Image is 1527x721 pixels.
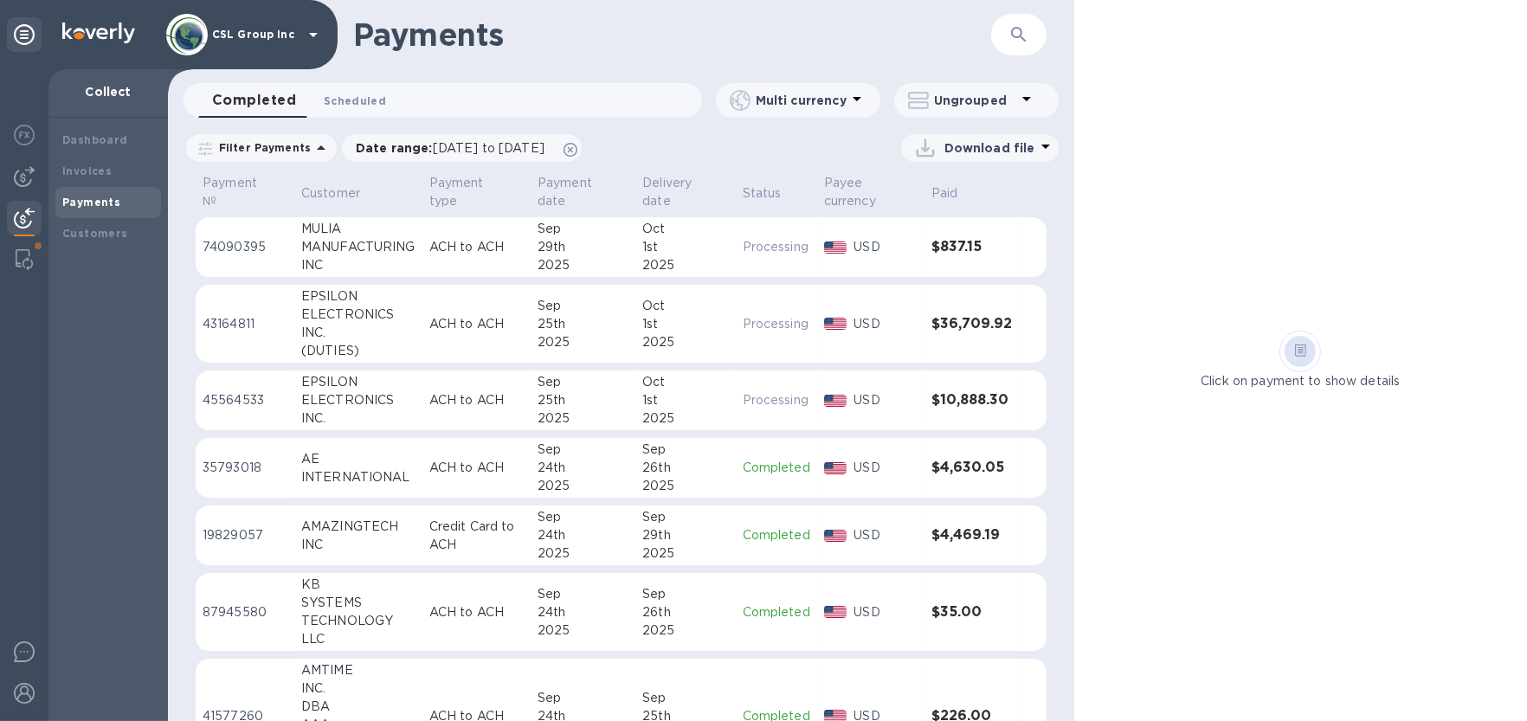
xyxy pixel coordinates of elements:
div: 2025 [538,544,628,563]
span: Scheduled [324,92,386,110]
div: AE [301,450,416,468]
b: Payments [62,196,120,209]
p: USD [854,391,917,409]
p: Download file [944,139,1035,157]
b: Invoices [62,164,112,177]
div: DBA [301,698,416,716]
div: TECHNOLOGY [301,612,416,630]
h3: $36,709.92 [931,316,1012,332]
img: Foreign exchange [14,125,35,145]
div: 25th [538,315,628,333]
p: Click on payment to show details [1201,372,1400,390]
span: Paid [931,184,981,203]
img: Logo [62,23,135,43]
span: Payment type [429,174,524,210]
div: INTERNATIONAL [301,468,416,486]
p: Date range : [356,139,553,157]
p: USD [854,459,917,477]
p: Completed [743,603,810,621]
p: Collect [62,83,154,100]
div: MULIA [301,220,416,238]
div: Sep [538,297,628,315]
div: Oct [642,220,728,238]
b: Dashboard [62,133,128,146]
p: Payment № [203,174,265,210]
p: USD [854,526,917,544]
span: [DATE] to [DATE] [433,141,544,155]
div: ELECTRONICS [301,391,416,409]
h1: Payments [353,16,991,53]
p: Processing [743,238,810,256]
div: Sep [538,220,628,238]
div: Sep [538,441,628,459]
h3: $837.15 [931,239,1012,255]
p: 19829057 [203,526,287,544]
div: 2025 [538,621,628,640]
div: Date range:[DATE] to [DATE] [342,134,582,162]
div: 2025 [642,256,728,274]
div: 26th [642,603,728,621]
div: 2025 [538,477,628,495]
span: Customer [301,184,383,203]
div: Sep [642,508,728,526]
h3: $4,630.05 [931,460,1012,476]
div: INC [301,256,416,274]
h3: $35.00 [931,604,1012,621]
div: KB [301,576,416,594]
div: 2025 [642,477,728,495]
img: USD [824,462,847,474]
span: Payment date [538,174,628,210]
div: INC [301,536,416,554]
p: ACH to ACH [429,315,524,333]
span: Completed [212,88,296,113]
p: Status [743,184,782,203]
p: Multi currency [756,92,847,109]
p: USD [854,603,917,621]
span: Payee currency [824,174,918,210]
div: Oct [642,297,728,315]
div: Oct [642,373,728,391]
div: EPSILON [301,373,416,391]
div: 2025 [642,544,728,563]
p: USD [854,315,917,333]
p: USD [854,238,917,256]
p: CSL Group Inc [212,29,299,41]
p: ACH to ACH [429,459,524,477]
p: 35793018 [203,459,287,477]
div: EPSILON [301,287,416,306]
div: (DUTIES) [301,342,416,360]
div: 25th [538,391,628,409]
div: Sep [538,508,628,526]
div: 1st [642,238,728,256]
span: Delivery date [642,174,728,210]
p: Customer [301,184,360,203]
p: Ungrouped [934,92,1016,109]
div: MANUFACTURING [301,238,416,256]
img: USD [824,395,847,407]
p: Filter Payments [212,140,311,155]
div: INC. [301,324,416,342]
div: 26th [642,459,728,477]
p: ACH to ACH [429,391,524,409]
div: SYSTEMS [301,594,416,612]
div: Sep [642,441,728,459]
div: AMTIME [301,661,416,679]
h3: $10,888.30 [931,392,1012,409]
p: Payee currency [824,174,895,210]
span: Payment № [203,174,287,210]
p: Processing [743,315,810,333]
h3: $4,469.19 [931,527,1012,544]
p: 45564533 [203,391,287,409]
p: 74090395 [203,238,287,256]
p: Payment type [429,174,501,210]
div: LLC [301,630,416,648]
div: 24th [538,603,628,621]
div: Sep [642,689,728,707]
p: Payment date [538,174,606,210]
div: 29th [642,526,728,544]
img: USD [824,530,847,542]
div: INC. [301,409,416,428]
div: Sep [538,373,628,391]
p: Credit Card to ACH [429,518,524,554]
img: USD [824,606,847,618]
